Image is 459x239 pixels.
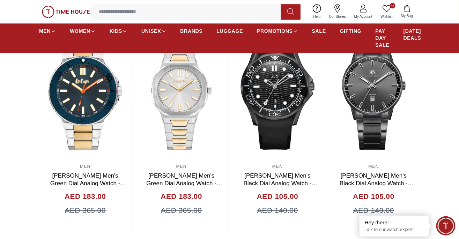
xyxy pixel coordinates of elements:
[376,25,390,51] a: PAY DAY SALE
[398,13,416,18] span: My Bag
[39,25,56,37] a: MEN
[340,28,362,35] span: GIFTING
[180,25,203,37] a: BRANDS
[257,28,293,35] span: PROMOTIONS
[110,25,127,37] a: KIDS
[39,28,51,35] span: MEN
[353,205,394,216] span: AED 140.00
[110,28,122,35] span: KIDS
[39,21,132,160] img: Lee Cooper Men's Green Dial Analog Watch - LC07945.270
[340,25,362,37] a: GIFTING
[244,172,318,194] a: [PERSON_NAME] Men's Black Dial Analog Watch - K22009-BSBB
[376,28,390,48] span: PAY DAY SALE
[404,25,421,44] a: [DATE] DEALS
[135,21,228,160] img: Lee Cooper Men's Green Dial Analog Watch - LC07952.270
[70,28,90,35] span: WOMEN
[176,164,187,169] a: MEN
[365,227,424,233] p: Talk to our watch expert!
[404,28,421,42] span: [DATE] DEALS
[309,3,325,21] a: Help
[231,21,324,160] img: Kenneth Scott Men's Black Dial Analog Watch - K22009-BSBB
[353,191,394,202] h4: AED 105.00
[80,164,90,169] a: MEN
[325,3,350,21] a: Our Stores
[70,25,96,37] a: WOMEN
[161,205,202,216] span: AED 365.00
[161,191,202,202] h4: AED 183.00
[141,25,166,37] a: UNISEX
[328,21,420,160] img: Kenneth Scott Men's Black Dial Analog Watch - K22010-BBBB
[311,14,324,19] span: Help
[65,205,106,216] span: AED 365.00
[377,3,397,21] a: 0Wishlist
[217,25,243,37] a: LUGGAGE
[50,172,126,194] a: [PERSON_NAME] Men's Green Dial Analog Watch - LC07945.270
[312,28,326,35] span: SALE
[397,3,417,20] button: My Bag
[351,14,375,19] span: My Account
[378,14,395,19] span: Wishlist
[365,219,424,226] div: Hey there!
[146,172,222,194] a: [PERSON_NAME] Men's Green Dial Analog Watch - LC07952.270
[272,164,283,169] a: MEN
[257,205,298,216] span: AED 140.00
[141,28,161,35] span: UNISEX
[42,6,90,18] img: ...
[217,28,243,35] span: LUGGAGE
[257,191,298,202] h4: AED 105.00
[436,216,456,236] div: Chat Widget
[326,14,349,19] span: Our Stores
[312,25,326,37] a: SALE
[65,191,106,202] h4: AED 183.00
[390,3,395,8] span: 0
[369,164,379,169] a: MEN
[340,172,414,194] a: [PERSON_NAME] Men's Black Dial Analog Watch - K22010-BBBB
[180,28,203,35] span: BRANDS
[257,25,298,37] a: PROMOTIONS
